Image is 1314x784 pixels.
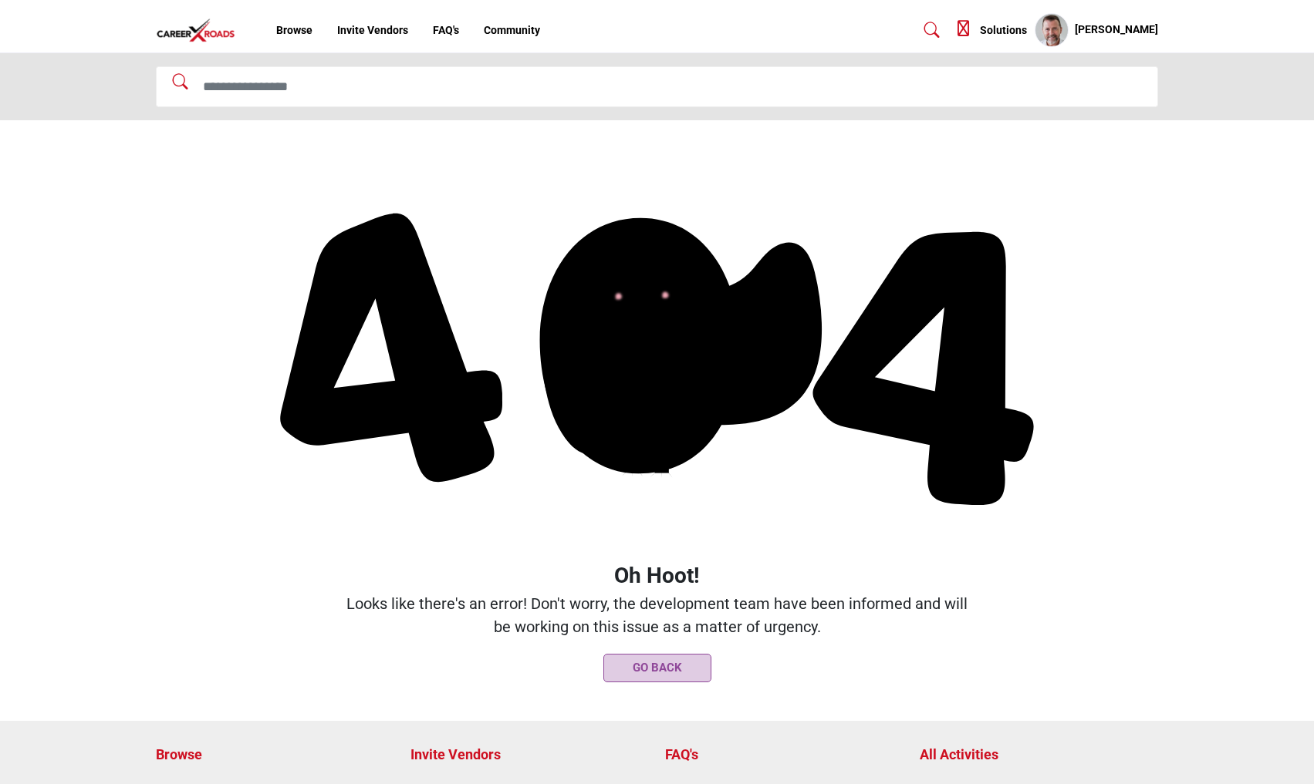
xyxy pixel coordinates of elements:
a: Invite Vendors [337,24,408,36]
a: All Activities [920,744,1158,765]
h5: [PERSON_NAME] [1075,22,1158,38]
span: Oh Hoot! [343,560,972,592]
a: Invite Vendors [410,744,649,765]
img: Site Logo [156,18,244,43]
p: Looks like there's an error! Don't worry, the development team have been informed and will be wor... [343,560,972,638]
div: Solutions [958,21,1027,39]
a: FAQ's [433,24,459,36]
a: Community [484,24,540,36]
input: Search Solutions [156,66,1158,107]
h5: Solutions [980,23,1027,37]
a: Browse [156,744,394,765]
a: Browse [276,24,312,36]
button: Go Back [603,654,711,682]
a: Search [909,18,950,42]
button: Show hide supplier dropdown [1035,13,1069,47]
a: FAQ's [665,744,904,765]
